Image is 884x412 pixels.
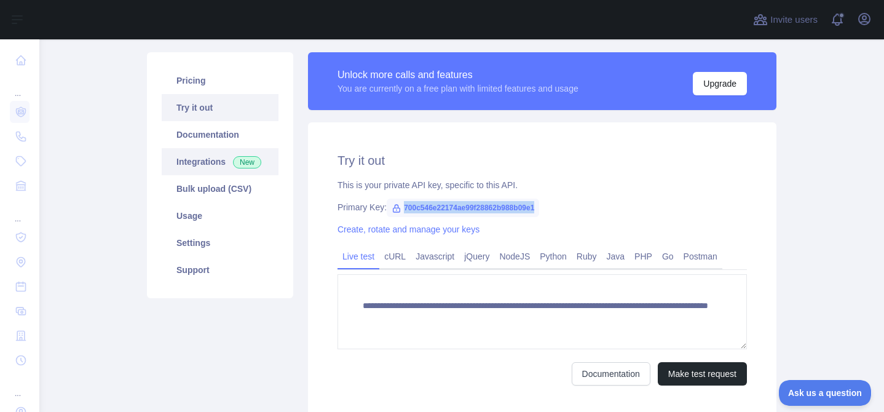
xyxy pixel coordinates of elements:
span: 700c546e22174ae99f28862b988b09e1 [387,199,539,217]
a: Usage [162,202,278,229]
a: Postman [679,247,722,266]
a: Live test [337,247,379,266]
a: cURL [379,247,411,266]
a: Documentation [162,121,278,148]
a: Settings [162,229,278,256]
a: Pricing [162,67,278,94]
a: Support [162,256,278,283]
a: jQuery [459,247,494,266]
a: Try it out [162,94,278,121]
a: NodeJS [494,247,535,266]
span: New [233,156,261,168]
h2: Try it out [337,152,747,169]
div: ... [10,374,30,398]
span: Invite users [770,13,818,27]
button: Upgrade [693,72,747,95]
a: Create, rotate and manage your keys [337,224,479,234]
a: Java [602,247,630,266]
a: Python [535,247,572,266]
a: Integrations New [162,148,278,175]
a: Documentation [572,362,650,386]
div: ... [10,74,30,98]
div: You are currently on a free plan with limited features and usage [337,82,578,95]
a: Go [657,247,679,266]
a: Ruby [572,247,602,266]
button: Invite users [751,10,820,30]
a: PHP [629,247,657,266]
div: This is your private API key, specific to this API. [337,179,747,191]
div: Primary Key: [337,201,747,213]
iframe: Toggle Customer Support [779,380,872,406]
div: Unlock more calls and features [337,68,578,82]
div: ... [10,199,30,224]
a: Bulk upload (CSV) [162,175,278,202]
a: Javascript [411,247,459,266]
button: Make test request [658,362,747,386]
